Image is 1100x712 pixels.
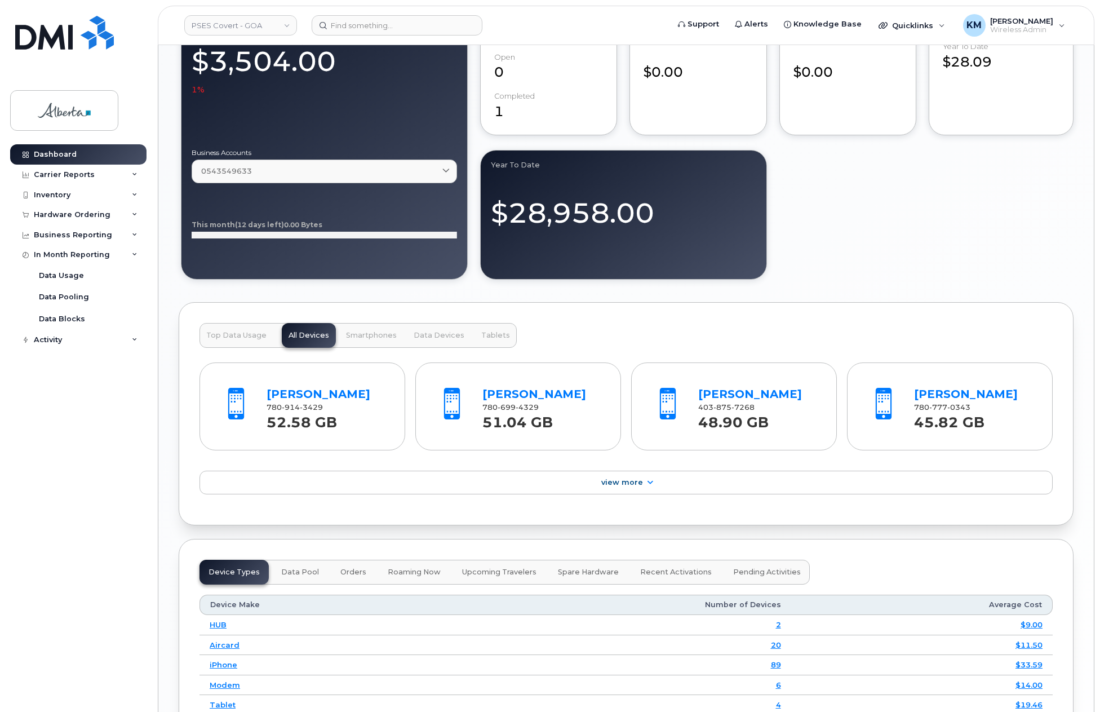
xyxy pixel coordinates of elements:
span: Pending Activities [733,568,801,577]
a: View More [199,471,1053,494]
span: 1% [192,84,205,95]
span: 4329 [516,403,539,412]
a: 4 [776,700,781,709]
a: $11.50 [1015,640,1043,649]
a: iPhone [210,660,237,669]
strong: 45.82 GB [914,408,984,431]
a: [PERSON_NAME] [698,387,802,401]
a: 89 [771,660,781,669]
label: Business Accounts [192,149,457,156]
span: 699 [498,403,516,412]
a: $33.59 [1015,660,1043,669]
th: Average Cost [791,595,1053,615]
a: [PERSON_NAME] [482,387,586,401]
th: Number of Devices [449,595,791,615]
a: 0543549633 [192,160,457,183]
button: Smartphones [339,323,403,348]
span: Data Devices [414,331,464,340]
a: $9.00 [1021,620,1043,629]
span: View More [601,478,643,487]
input: Find something... [312,15,482,36]
a: [PERSON_NAME] [914,387,1018,401]
span: KM [966,19,982,32]
span: 875 [713,403,731,412]
div: $28.09 [943,42,1059,72]
tspan: This month [192,220,235,229]
span: [PERSON_NAME] [990,16,1053,25]
div: Kay Mah [955,14,1073,37]
span: Smartphones [346,331,397,340]
span: Upcoming Travelers [462,568,536,577]
span: 780 [482,403,539,412]
span: 3429 [300,403,323,412]
a: $14.00 [1015,680,1043,689]
span: 0543549633 [201,166,252,176]
a: PSES Covert - GOA [184,15,297,36]
span: Orders [340,568,366,577]
div: $3,504.00 [192,39,457,95]
a: Aircard [210,640,239,649]
span: 780 [914,403,970,412]
button: Tablets [474,323,517,348]
a: 2 [776,620,781,629]
div: Year to Date [943,42,988,51]
div: Quicklinks [871,14,953,37]
span: 914 [282,403,300,412]
span: Spare Hardware [558,568,619,577]
div: $0.00 [793,53,902,82]
div: 1 [494,92,603,121]
span: Wireless Admin [990,25,1053,34]
span: Top Data Usage [206,331,267,340]
span: 0343 [947,403,970,412]
a: 6 [776,680,781,689]
a: 20 [771,640,781,649]
span: 403 [698,403,755,412]
span: Quicklinks [892,21,933,30]
div: Open [494,53,515,61]
span: Knowledge Base [793,19,862,30]
span: Alerts [744,19,768,30]
a: Support [670,13,727,36]
span: Data Pool [281,568,319,577]
div: $0.00 [644,53,752,82]
div: Year to Date [491,161,756,170]
a: Knowledge Base [776,13,870,36]
a: Alerts [727,13,776,36]
div: 0 [494,53,603,82]
a: $19.46 [1015,700,1043,709]
a: Modem [210,680,240,689]
a: HUB [210,620,227,629]
strong: 51.04 GB [482,408,553,431]
span: 777 [929,403,947,412]
a: [PERSON_NAME] [267,387,370,401]
th: Device Make [199,595,449,615]
span: 7268 [731,403,755,412]
button: Data Devices [407,323,471,348]
button: Top Data Usage [199,323,273,348]
div: $28,958.00 [491,183,756,232]
tspan: 0.00 Bytes [284,220,322,229]
div: completed [494,92,535,100]
span: Tablets [481,331,510,340]
span: 780 [267,403,323,412]
tspan: (12 days left) [235,220,284,229]
span: Support [687,19,719,30]
a: Tablet [210,700,236,709]
strong: 52.58 GB [267,408,337,431]
span: Roaming Now [388,568,441,577]
span: Recent Activations [640,568,712,577]
strong: 48.90 GB [698,408,769,431]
